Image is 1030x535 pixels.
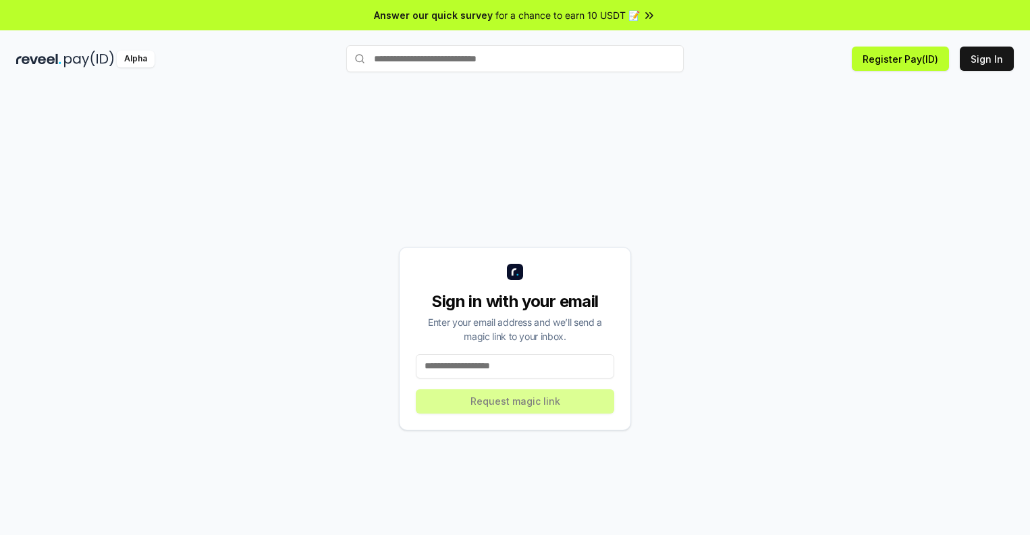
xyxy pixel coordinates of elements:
img: pay_id [64,51,114,67]
button: Register Pay(ID) [852,47,949,71]
div: Enter your email address and we’ll send a magic link to your inbox. [416,315,614,343]
div: Alpha [117,51,155,67]
div: Sign in with your email [416,291,614,312]
img: reveel_dark [16,51,61,67]
img: logo_small [507,264,523,280]
span: for a chance to earn 10 USDT 📝 [495,8,640,22]
span: Answer our quick survey [374,8,493,22]
button: Sign In [960,47,1014,71]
